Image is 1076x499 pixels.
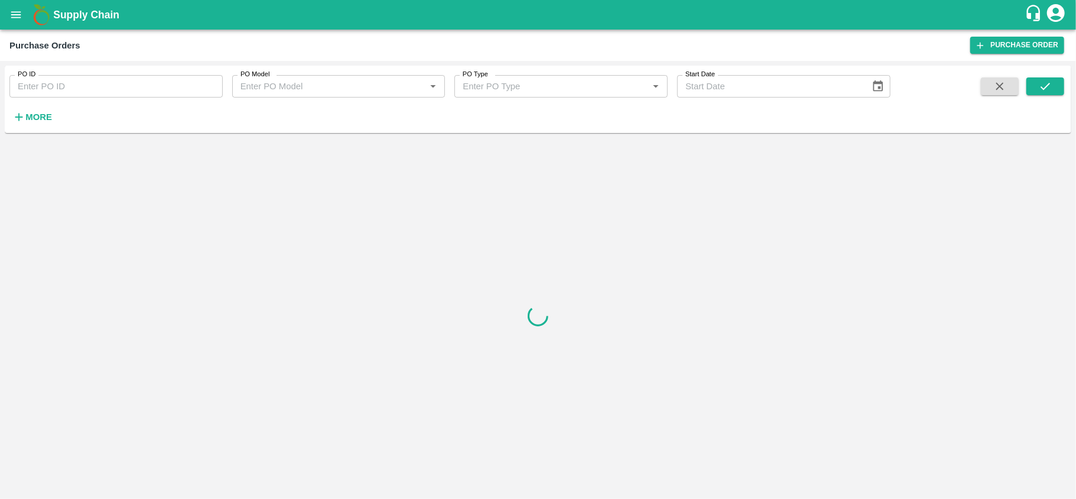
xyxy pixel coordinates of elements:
[463,70,488,79] label: PO Type
[9,75,223,98] input: Enter PO ID
[1025,4,1045,25] div: customer-support
[458,79,645,94] input: Enter PO Type
[9,107,55,127] button: More
[18,70,35,79] label: PO ID
[677,75,862,98] input: Start Date
[240,70,270,79] label: PO Model
[970,37,1064,54] a: Purchase Order
[236,79,422,94] input: Enter PO Model
[867,75,889,98] button: Choose date
[53,7,1025,23] a: Supply Chain
[9,38,80,53] div: Purchase Orders
[25,112,52,122] strong: More
[425,79,441,94] button: Open
[648,79,664,94] button: Open
[30,3,53,27] img: logo
[2,1,30,28] button: open drawer
[53,9,119,21] b: Supply Chain
[685,70,715,79] label: Start Date
[1045,2,1067,27] div: account of current user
